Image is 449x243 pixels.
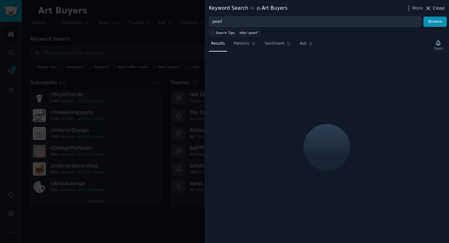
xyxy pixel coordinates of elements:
span: Patterns [234,41,249,47]
span: Ask [300,41,307,47]
a: title:"pearl" [238,29,260,36]
span: More [412,5,423,12]
a: Patterns [231,39,258,52]
div: Keyword Search Art Buyers [209,4,287,12]
div: title:"pearl" [240,31,259,35]
input: Try a keyword related to your business [209,17,421,27]
a: Results [209,39,227,52]
button: Close [425,5,445,12]
span: Results [211,41,225,47]
a: Sentiment [263,39,293,52]
button: More [406,5,423,12]
span: Sentiment [265,41,284,47]
a: Ask [297,39,315,52]
span: in [250,6,254,11]
button: Search Tips [209,29,236,36]
button: Browse [423,17,447,27]
span: Search Tips [216,31,235,35]
span: Close [433,5,445,12]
